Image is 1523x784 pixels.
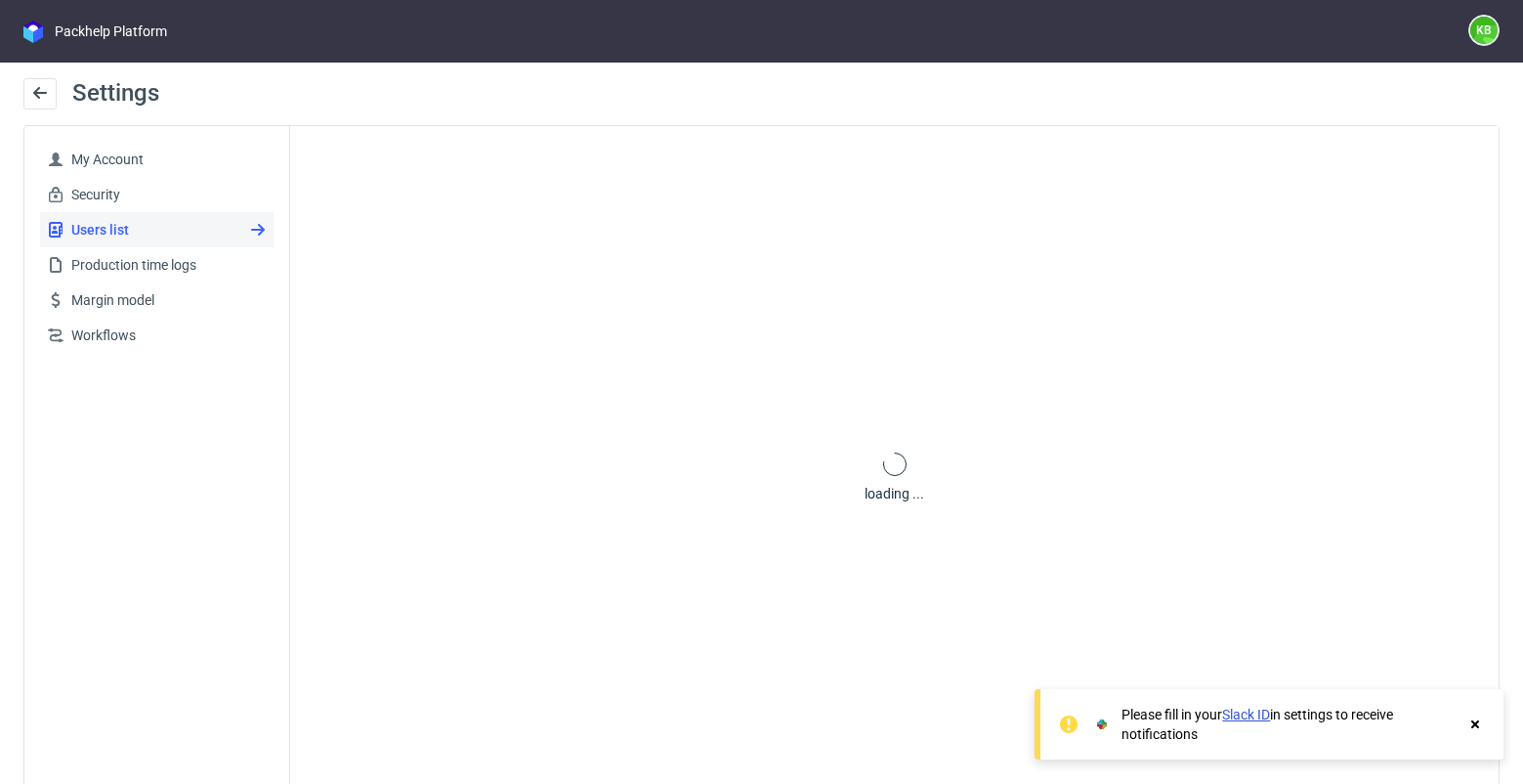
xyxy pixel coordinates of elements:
a: Production time logs [40,247,274,283]
a: Slack ID [1222,707,1270,722]
span: Workflows [63,326,266,345]
a: Margin model [40,283,274,318]
span: Production time logs [63,255,266,275]
a: Packhelp Platform [23,21,167,43]
img: Slack [1092,715,1112,734]
div: Packhelp Platform [55,22,167,41]
div: loading ... [865,484,924,503]
figcaption: KB [1470,17,1498,44]
span: My Account [63,150,266,169]
a: My Account [40,142,274,177]
span: Margin model [63,290,266,310]
div: Please fill in your in settings to receive notifications [1121,705,1457,744]
span: Users list [63,220,266,240]
a: Security [40,177,274,212]
span: Security [63,185,266,204]
span: Settings [72,79,159,107]
a: Workflows [40,318,274,353]
a: Users list [40,212,274,247]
